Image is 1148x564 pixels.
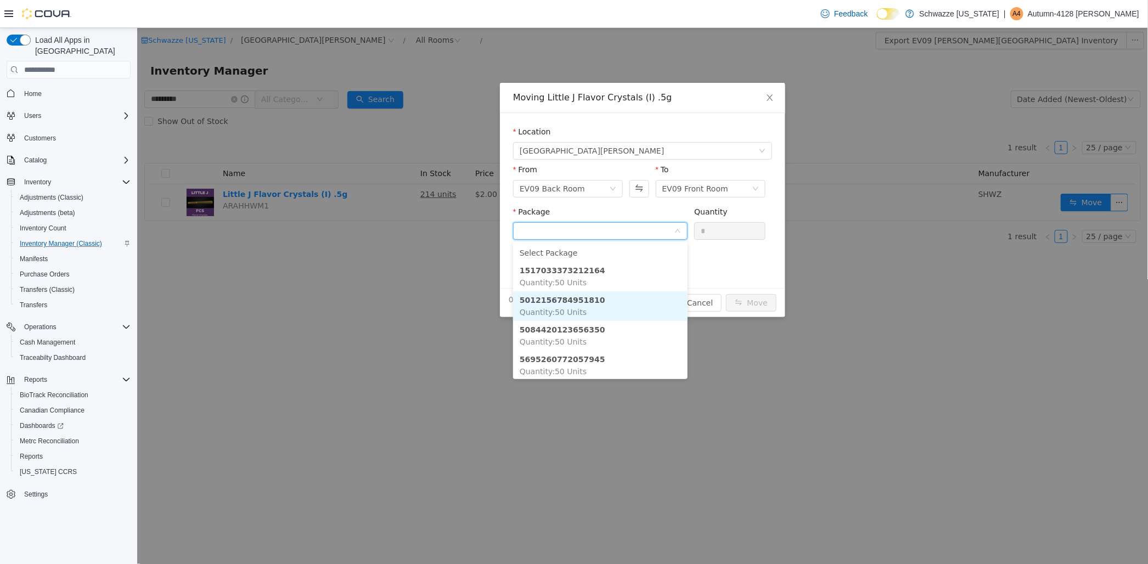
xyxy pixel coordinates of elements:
button: Users [20,109,46,122]
strong: 5695260772057945 [382,327,468,336]
a: Canadian Compliance [15,404,89,417]
span: Inventory Count [15,222,131,235]
button: Metrc Reconciliation [11,433,135,449]
button: [US_STATE] CCRS [11,464,135,480]
i: icon: down [472,157,479,165]
span: Transfers (Classic) [15,283,131,296]
span: Transfers (Classic) [20,285,75,294]
input: Package [382,196,537,212]
span: Inventory [20,176,131,189]
a: Settings [20,488,52,501]
span: Inventory [24,178,51,187]
a: Manifests [15,252,52,266]
span: Home [20,86,131,100]
nav: Complex example [7,81,131,531]
span: Washington CCRS [15,465,131,478]
button: Transfers [11,297,135,313]
strong: 5012156784951810 [382,268,468,277]
button: BioTrack Reconciliation [11,387,135,403]
span: Dashboards [15,419,131,432]
a: Adjustments (beta) [15,206,80,219]
p: Schwazze [US_STATE] [920,7,1000,20]
li: 5012156784951810 [376,263,550,293]
span: Cash Management [15,336,131,349]
input: Dark Mode [877,8,900,20]
span: Reports [20,452,43,461]
a: Transfers (Classic) [15,283,79,296]
div: Moving Little J Flavor Crystals (I) .5g [376,64,635,76]
button: Operations [2,319,135,335]
span: Metrc Reconciliation [20,437,79,445]
button: Catalog [2,153,135,168]
a: Inventory Manager (Classic) [15,237,106,250]
button: Inventory [2,174,135,190]
a: [US_STATE] CCRS [15,465,81,478]
button: Reports [20,373,52,386]
button: Canadian Compliance [11,403,135,418]
div: EV09 Front Room [525,153,591,169]
button: Inventory Count [11,221,135,236]
a: Transfers [15,298,52,312]
i: icon: down [615,157,622,165]
span: Catalog [20,154,131,167]
button: Adjustments (beta) [11,205,135,221]
span: Canadian Compliance [20,406,85,415]
span: BioTrack Reconciliation [20,391,88,399]
div: Autumn-4128 Mares [1010,7,1023,20]
li: 1517033373212164 [376,234,550,263]
button: Customers [2,130,135,146]
a: Adjustments (Classic) [15,191,88,204]
label: From [376,137,400,146]
a: Cash Management [15,336,80,349]
span: Canadian Compliance [15,404,131,417]
span: Settings [20,487,131,501]
span: Adjustments (Classic) [15,191,131,204]
button: Manifests [11,251,135,267]
span: Inventory Manager (Classic) [15,237,131,250]
span: Users [20,109,131,122]
label: Quantity [557,179,590,188]
button: Operations [20,320,61,334]
span: Adjustments (beta) [20,208,75,217]
button: Reports [2,372,135,387]
span: Manifests [15,252,131,266]
button: Reports [11,449,135,464]
span: Cash Management [20,338,75,347]
button: Close [617,55,648,86]
span: Customers [24,134,56,143]
li: 5084420123656350 [376,293,550,323]
li: 5695260772057945 [376,323,550,352]
i: icon: down [622,120,628,127]
a: Traceabilty Dashboard [15,351,90,364]
a: Metrc Reconciliation [15,435,83,448]
button: Settings [2,486,135,502]
span: Metrc Reconciliation [15,435,131,448]
div: EV09 Back Room [382,153,448,169]
label: Package [376,179,413,188]
button: Adjustments (Classic) [11,190,135,205]
p: Autumn-4128 [PERSON_NAME] [1028,7,1139,20]
span: Purchase Orders [15,268,131,281]
button: icon: swapMove [589,266,639,284]
span: Manifests [20,255,48,263]
a: Dashboards [15,419,68,432]
span: Catalog [24,156,47,165]
span: Quantity : 50 Units [382,339,449,348]
span: Settings [24,490,48,499]
button: Home [2,85,135,101]
strong: 5084420123656350 [382,297,468,306]
span: Feedback [834,8,868,19]
span: Adjustments (beta) [15,206,131,219]
a: BioTrack Reconciliation [15,388,93,402]
span: Customers [20,131,131,145]
span: Quantity : 50 Units [382,250,449,259]
button: Cash Management [11,335,135,350]
span: Reports [24,375,47,384]
a: Reports [15,450,47,463]
a: Inventory Count [15,222,71,235]
button: Inventory [20,176,55,189]
span: Users [24,111,41,120]
span: Adjustments (Classic) [20,193,83,202]
span: Transfers [20,301,47,309]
